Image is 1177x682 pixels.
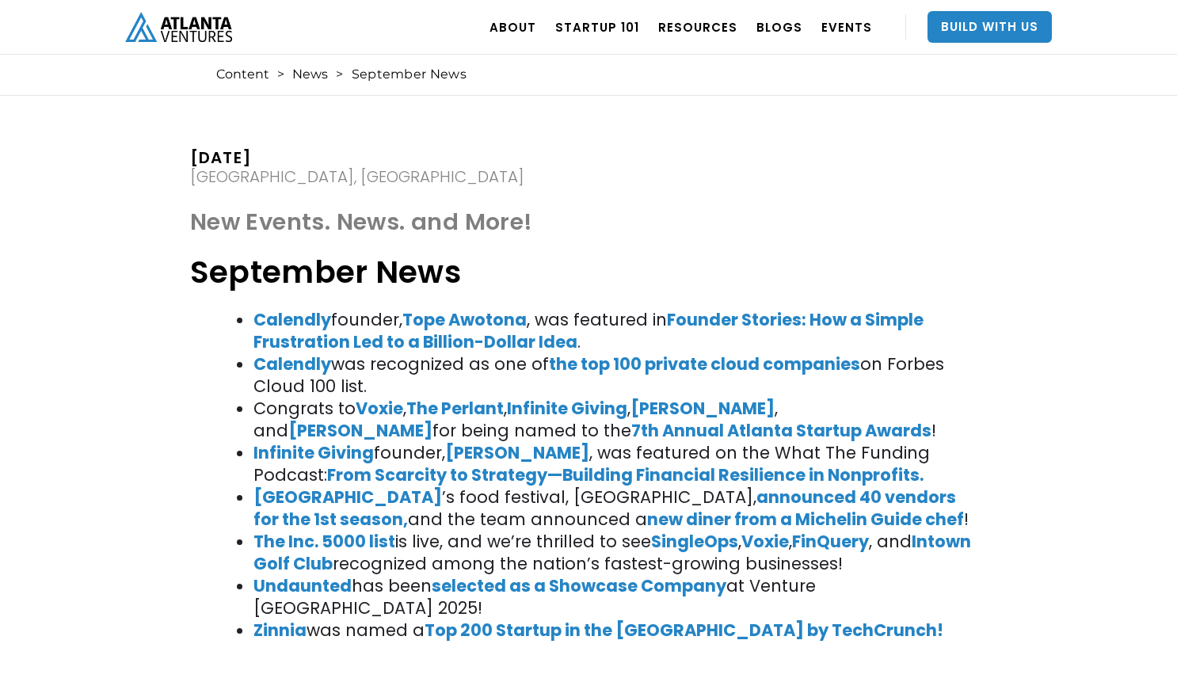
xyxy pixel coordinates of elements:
a: Intown Golf Club [253,530,971,575]
a: Undaunted [253,574,352,597]
a: The Inc. 5000 list [253,530,395,553]
a: From Scarcity to Strategy—Building Financial Resilience in Nonprofits. [327,463,924,486]
a: ABOUT [489,5,536,49]
h1: New Events. News. and More! [190,208,987,244]
a: EVENTS [821,5,872,49]
div: > [277,67,284,82]
a: Tope Awotona [402,308,527,331]
a: Startup 101 [555,5,639,49]
a: Content [216,67,269,82]
a: [GEOGRAPHIC_DATA] [253,486,442,509]
a: [PERSON_NAME] [445,441,589,464]
a: RESOURCES [658,5,737,49]
a: Top 200 Startup in the [GEOGRAPHIC_DATA] by TechCrunch! [425,619,943,642]
li: is live, and we’re thrilled to see , , , and recognized among the nation’s fastest-growing busine... [253,531,981,575]
a: Voxie [356,397,403,420]
li: Congrats to , , , , and for being named to the ! [253,398,981,442]
a: Calendly [253,352,331,375]
li: was named a [253,619,981,642]
a: News [292,67,328,82]
a: Zinnia [253,619,307,642]
a: Voxie [741,530,789,553]
li: ’s food festival, [GEOGRAPHIC_DATA], and the team announced a ! [253,486,981,531]
div: September News [352,67,467,82]
li: was recognized as one of on Forbes Cloud 100 list. [253,353,981,398]
a: Founder Stories: How a Simple Frustration Led to a Billion-Dollar Idea [253,308,924,353]
a: the top 100 private cloud companies [549,352,860,375]
a: FinQuery [792,530,869,553]
a: Build With Us [928,11,1052,43]
a: Infinite Giving [507,397,627,420]
a: Calendly [253,308,331,331]
a: SingleOps [651,530,738,553]
div: [GEOGRAPHIC_DATA], [GEOGRAPHIC_DATA] [190,169,524,185]
a: The Perlant [406,397,504,420]
div: [DATE] [190,150,524,166]
li: has been at Venture [GEOGRAPHIC_DATA] 2025! [253,575,981,619]
h1: September News [190,252,987,293]
a: selected as a Showcase Company [432,574,726,597]
li: founder, , was featured in . [253,309,981,353]
li: founder, , was featured on the What The Funding Podcast: [253,442,981,486]
a: BLOGS [756,5,802,49]
a: Infinite Giving [253,441,374,464]
a: new diner from a Michelin Guide chef [647,508,964,531]
div: > [336,67,343,82]
a: 7th Annual Atlanta Startup Awards [631,419,931,442]
a: announced 40 vendors for the 1st season, [253,486,956,531]
a: [PERSON_NAME] [630,397,775,420]
a: [PERSON_NAME] [288,419,432,442]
